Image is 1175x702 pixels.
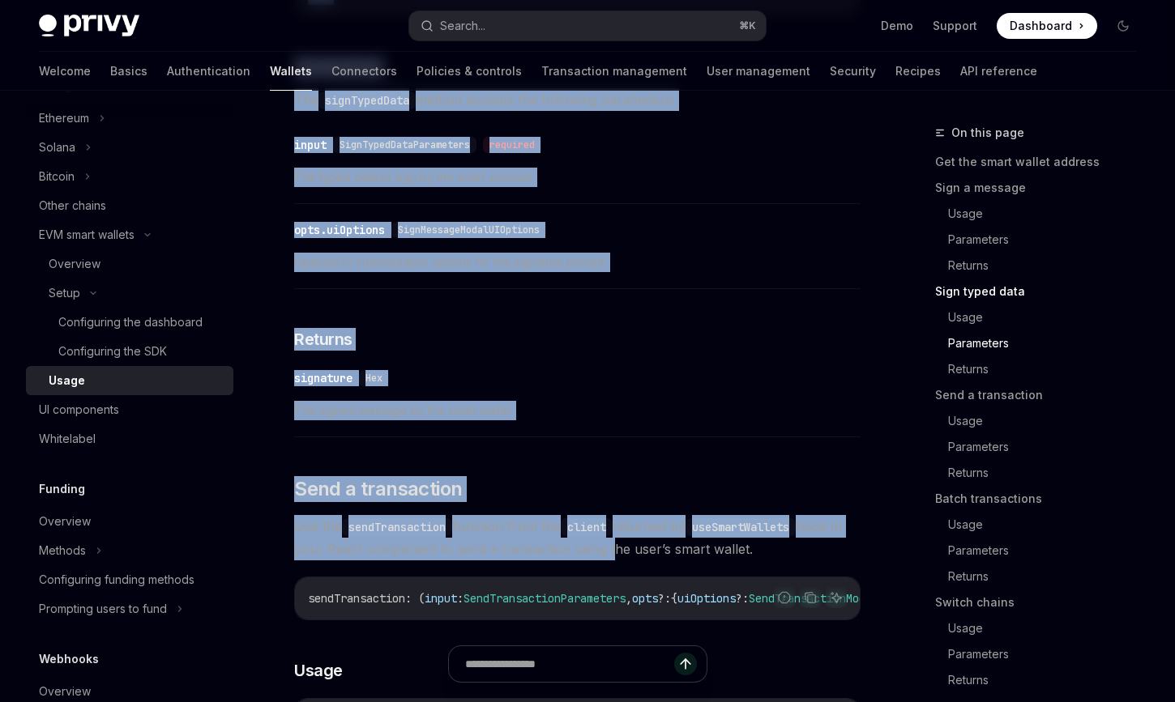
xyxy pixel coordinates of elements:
[1110,13,1136,39] button: Toggle dark mode
[881,18,913,34] a: Demo
[39,479,85,499] h5: Funding
[308,591,405,606] span: sendTransaction
[632,591,658,606] span: opts
[294,137,327,153] div: input
[948,201,1149,227] a: Usage
[626,591,632,606] span: ,
[830,52,876,91] a: Security
[674,653,697,675] button: Send message
[948,460,1149,486] a: Returns
[948,356,1149,382] a: Returns
[58,342,167,361] div: Configuring the SDK
[294,168,861,187] span: The typed data to sign by the smart account.
[749,591,937,606] span: SendTransactionModalUIOptions
[39,599,167,619] div: Prompting users to fund
[342,518,452,536] code: sendTransaction
[39,52,91,91] a: Welcome
[935,279,1149,304] a: Sign typed data
[26,395,233,424] a: UI components
[948,253,1149,279] a: Returns
[935,175,1149,201] a: Sign a message
[318,91,416,109] code: signTypedData
[39,429,96,449] div: Whitelabel
[948,434,1149,460] a: Parameters
[39,15,139,37] img: dark logo
[331,52,397,91] a: Connectors
[26,424,233,453] a: Whitelabel
[707,52,810,91] a: User management
[671,591,677,606] span: {
[39,649,99,669] h5: Webhooks
[933,18,977,34] a: Support
[1010,18,1072,34] span: Dashboard
[960,52,1037,91] a: API reference
[398,223,540,236] span: SignMessageModalUIOptions
[39,541,86,560] div: Methods
[658,591,671,606] span: ?:
[686,518,796,536] code: useSmartWallets
[26,507,233,536] a: Overview
[409,11,767,40] button: Search...⌘K
[948,667,1149,693] a: Returns
[110,52,147,91] a: Basics
[440,16,485,36] div: Search...
[49,254,100,274] div: Overview
[39,196,106,215] div: Other chains
[294,328,352,351] span: Returns
[826,587,847,608] button: Ask AI
[167,52,250,91] a: Authentication
[935,149,1149,175] a: Get the smart wallet address
[541,52,687,91] a: Transaction management
[294,370,352,386] div: signature
[294,401,861,420] span: The signed message by the smart wallet.
[39,167,75,186] div: Bitcoin
[49,283,80,303] div: Setup
[26,191,233,220] a: Other chains
[294,88,861,111] span: The method accepts the following parameters:
[561,518,613,536] code: client
[677,591,736,606] span: uiOptions
[948,564,1149,589] a: Returns
[948,641,1149,667] a: Parameters
[948,512,1149,538] a: Usage
[935,589,1149,615] a: Switch chains
[39,138,75,157] div: Solana
[948,615,1149,641] a: Usage
[294,253,861,272] span: Optional UI customization options for the signature prompt.
[997,13,1097,39] a: Dashboard
[39,682,91,701] div: Overview
[49,371,85,390] div: Usage
[739,19,756,32] span: ⌘ K
[895,52,941,91] a: Recipes
[365,372,382,385] span: Hex
[294,476,462,502] span: Send a transaction
[417,52,522,91] a: Policies & controls
[948,330,1149,356] a: Parameters
[935,486,1149,512] a: Batch transactions
[340,138,470,151] span: SignTypedDataParameters
[948,538,1149,564] a: Parameters
[948,408,1149,434] a: Usage
[39,512,91,531] div: Overview
[951,123,1024,143] span: On this page
[405,591,425,606] span: : (
[26,366,233,395] a: Usage
[58,313,203,332] div: Configuring the dashboard
[26,565,233,594] a: Configuring funding methods
[26,337,233,366] a: Configuring the SDK
[948,304,1149,330] a: Usage
[39,570,194,589] div: Configuring funding methods
[464,591,626,606] span: SendTransactionParameters
[483,137,541,153] div: required
[736,591,749,606] span: ?:
[294,515,861,560] span: Use the function from the returned by hook in your React component to send a transaction using th...
[425,591,457,606] span: input
[39,225,135,245] div: EVM smart wallets
[774,587,795,608] button: Report incorrect code
[800,587,821,608] button: Copy the contents from the code block
[294,222,385,238] div: opts.uiOptions
[457,591,464,606] span: :
[270,52,312,91] a: Wallets
[39,108,89,128] div: Ethereum
[935,382,1149,408] a: Send a transaction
